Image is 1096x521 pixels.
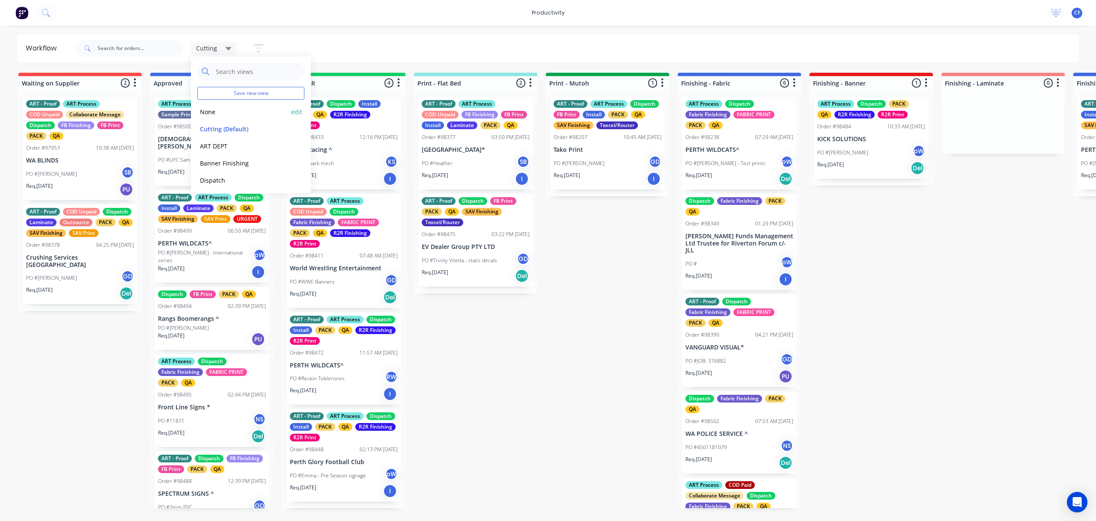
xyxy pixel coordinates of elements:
[383,290,397,304] div: Del
[756,503,771,510] div: QA
[290,316,324,323] div: ART - Proof
[517,155,530,168] div: SB
[383,484,397,498] div: I
[158,465,184,473] div: FB Print
[233,215,261,223] div: URGENT
[682,294,797,387] div: ART - ProofDispatchFabric FinishingFABRIC PRINTPACKQAOrder #9839004:21 PM [DATE]VANGUARD VISUAL*P...
[15,6,28,19] img: Factory
[682,97,797,189] div: ART ProcessDispatchFabric FinishingFABRIC PRINTPACKQAOrder #9823807:29 AM [DATE]PERTH WILDCATS^PO...
[158,227,192,235] div: Order #98499
[26,170,77,178] p: PO #[PERSON_NAME]
[330,229,370,237] div: R2R Finishing
[422,172,448,179] p: Req. [DATE]
[155,287,269,350] div: DispatchFB PrintPACKQAOrder #9849402:39 PM [DATE]Rangs Boomerangs ^PO #[PERSON_NAME]Req.[DATE]PU
[26,182,53,190] p: Req. [DATE]
[755,417,793,425] div: 07:53 AM [DATE]
[857,100,886,108] div: Dispatch
[755,220,793,228] div: 01:29 PM [DATE]
[158,324,209,332] p: PO #[PERSON_NAME]
[554,111,580,118] div: FB Print
[480,121,500,129] div: PACK
[685,395,714,403] div: Dispatch
[290,229,310,237] div: PACK
[422,146,530,154] p: [GEOGRAPHIC_DATA]*
[158,111,196,118] div: Sample Print
[158,194,192,201] div: ART - Proof
[95,219,116,226] div: PACK
[158,123,192,130] div: Order #98509
[286,194,401,308] div: ART - ProofART ProcessCOD UnpaidDispatchFabric FinishingFABRIC PRINTPACKQAR2R FinishingR2R PrintO...
[422,197,456,205] div: ART - Proof
[121,166,134,179] div: SB
[685,220,719,228] div: Order #98349
[554,146,661,154] p: Tako Print
[242,290,256,298] div: QA
[355,423,396,431] div: R2R Finishing
[158,379,178,387] div: PACK
[253,249,266,261] div: pW
[338,423,352,431] div: QA
[290,197,324,205] div: ART - Proof
[290,252,324,260] div: Order #98411
[26,121,55,129] div: Dispatch
[63,208,100,216] div: COD Unpaid
[418,194,533,287] div: ART - ProofDispatchFB PrintPACKQASAV FinishingTexcel/RouterOrder #9847503:22 PM [DATE]EV Dealer G...
[765,197,785,205] div: PACK
[26,100,60,108] div: ART - Proof
[685,357,726,365] p: PO #JOB: 376882
[360,133,398,141] div: 12:16 PM [DATE]
[251,332,265,346] div: PU
[385,370,398,383] div: RW
[490,197,516,205] div: FB Print
[98,40,182,57] input: Search for orders...
[327,197,363,205] div: ART Process
[197,124,289,134] button: Cutting (Default)
[158,265,185,272] p: Req. [DATE]
[228,477,266,485] div: 12:39 PM [DATE]
[685,492,744,500] div: Collaborate Message
[197,107,289,117] button: None
[96,241,134,249] div: 04:25 PM [DATE]
[96,144,134,152] div: 10:38 AM [DATE]
[195,194,232,201] div: ART Process
[685,208,700,216] div: QA
[550,97,665,189] div: ART - ProofART ProcessDispatchFB PrintInstallPACKQASAV FinishingTexcel/RouterOrder #9820710:45 AM...
[725,481,755,489] div: COD Paid
[590,100,627,108] div: ART Process
[155,97,269,186] div: ART ProcessFABRIC PRINTSample PrintOrder #9850910:47 AM [DATE][DEMOGRAPHIC_DATA] + [PERSON_NAME] ...
[755,133,793,141] div: 07:29 AM [DATE]
[422,231,456,238] div: Order #98475
[158,429,185,437] p: Req. [DATE]
[158,404,266,411] p: Front Line Signs *
[911,161,924,175] div: Del
[725,100,754,108] div: Dispatch
[63,100,100,108] div: ART Process
[60,219,92,226] div: Outsource
[685,331,719,339] div: Order #98390
[779,456,792,470] div: Del
[196,44,217,53] span: Cutting
[290,349,324,357] div: Order #98472
[515,269,529,283] div: Del
[383,387,397,401] div: I
[385,155,398,168] div: KS
[290,208,327,216] div: COD Unpaid
[685,233,793,254] p: [PERSON_NAME] Funds Management Ltd Trustee for Riverton Forum c/- JLL
[733,503,753,510] div: PACK
[338,326,352,334] div: QA
[596,121,638,129] div: Texcel/Router
[158,302,192,310] div: Order #98494
[685,308,730,316] div: Fabric Finishing
[366,412,395,420] div: Dispatch
[158,290,187,298] div: Dispatch
[554,121,593,129] div: SAV Finishing
[733,308,774,316] div: FABRIC PRINT
[383,172,397,186] div: I
[240,204,254,212] div: QA
[313,111,327,118] div: QA
[717,395,762,403] div: Fabric Finishing
[685,121,706,129] div: PACK
[685,133,719,141] div: Order #98238
[201,215,230,223] div: SAV Print
[685,481,722,489] div: ART Process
